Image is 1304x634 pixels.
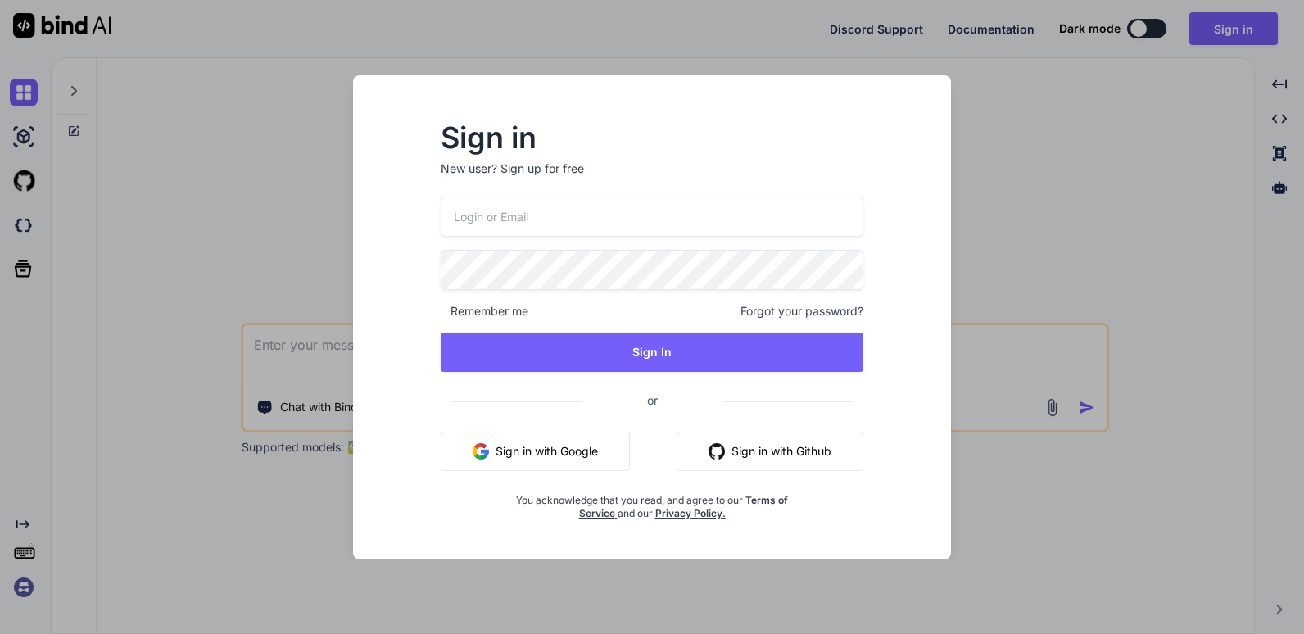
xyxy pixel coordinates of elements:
span: Remember me [441,303,528,319]
span: or [582,380,723,420]
div: Sign up for free [500,161,584,177]
img: google [473,443,489,460]
a: Privacy Policy. [655,507,726,519]
button: Sign in with Google [441,432,630,471]
button: Sign in with Github [677,432,863,471]
span: Forgot your password? [740,303,863,319]
p: New user? [441,161,863,197]
button: Sign In [441,333,863,372]
div: You acknowledge that you read, and agree to our and our [511,484,793,520]
a: Terms of Service [579,494,789,519]
input: Login or Email [441,197,863,237]
h2: Sign in [441,125,863,151]
img: github [709,443,725,460]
